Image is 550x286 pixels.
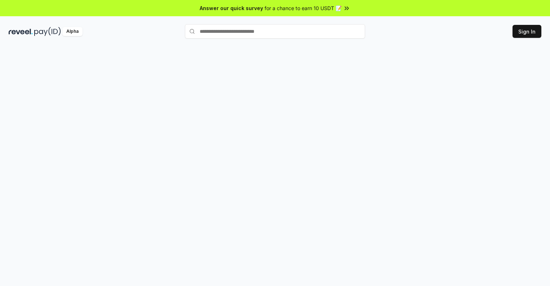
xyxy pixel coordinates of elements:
[9,27,33,36] img: reveel_dark
[513,25,541,38] button: Sign In
[34,27,61,36] img: pay_id
[265,4,342,12] span: for a chance to earn 10 USDT 📝
[62,27,83,36] div: Alpha
[200,4,263,12] span: Answer our quick survey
